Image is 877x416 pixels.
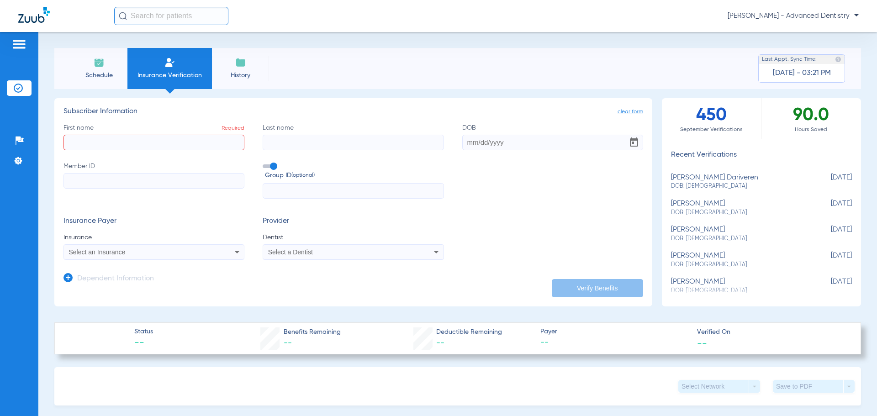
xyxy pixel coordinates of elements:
div: [PERSON_NAME] [671,278,806,295]
span: -- [284,339,292,347]
label: Member ID [63,162,244,199]
input: DOBOpen calendar [462,135,643,150]
span: Dentist [263,233,444,242]
img: Manual Insurance Verification [164,57,175,68]
div: [PERSON_NAME] [671,200,806,216]
span: [DATE] [806,226,852,242]
h3: Provider [263,217,444,226]
span: clear form [618,107,643,116]
span: Select an Insurance [69,248,126,256]
span: Deductible Remaining [436,327,502,337]
span: [DATE] [806,278,852,295]
span: -- [540,337,689,348]
span: Group ID [265,171,444,180]
div: 450 [662,98,761,139]
div: [PERSON_NAME] [671,226,806,242]
label: Last name [263,123,444,150]
div: [PERSON_NAME] dariveren [671,174,806,190]
input: First nameRequired [63,135,244,150]
div: [PERSON_NAME] [671,252,806,269]
h3: Subscriber Information [63,107,643,116]
span: DOB: [DEMOGRAPHIC_DATA] [671,182,806,190]
span: Verified On [697,327,846,337]
span: Status [134,327,153,337]
img: History [235,57,246,68]
img: Search Icon [119,12,127,20]
span: Schedule [77,71,121,80]
span: -- [134,337,153,350]
div: 90.0 [761,98,861,139]
label: DOB [462,123,643,150]
input: Member ID [63,173,244,189]
span: DOB: [DEMOGRAPHIC_DATA] [671,261,806,269]
span: [PERSON_NAME] - Advanced Dentistry [728,11,859,21]
span: [DATE] [806,252,852,269]
span: September Verifications [662,125,761,134]
img: hamburger-icon [12,39,26,50]
span: Required [222,126,244,131]
img: last sync help info [835,56,841,63]
span: Insurance Verification [134,71,205,80]
span: Insurance [63,233,244,242]
button: Verify Benefits [552,279,643,297]
span: DOB: [DEMOGRAPHIC_DATA] [671,209,806,217]
input: Last name [263,135,444,150]
span: Last Appt. Sync Time: [762,55,817,64]
small: (optional) [291,171,315,180]
span: Benefits Remaining [284,327,341,337]
span: Select a Dentist [268,248,313,256]
span: [DATE] - 03:21 PM [773,68,831,78]
span: -- [697,338,707,348]
span: History [219,71,262,80]
span: Hours Saved [761,125,861,134]
h3: Dependent Information [77,274,154,284]
span: [DATE] [806,174,852,190]
label: First name [63,123,244,150]
span: Payer [540,327,689,337]
span: -- [436,339,444,347]
h3: Recent Verifications [662,151,861,160]
button: Open calendar [625,133,643,152]
img: Schedule [94,57,105,68]
h3: Insurance Payer [63,217,244,226]
span: DOB: [DEMOGRAPHIC_DATA] [671,235,806,243]
span: [DATE] [806,200,852,216]
input: Search for patients [114,7,228,25]
img: Zuub Logo [18,7,50,23]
